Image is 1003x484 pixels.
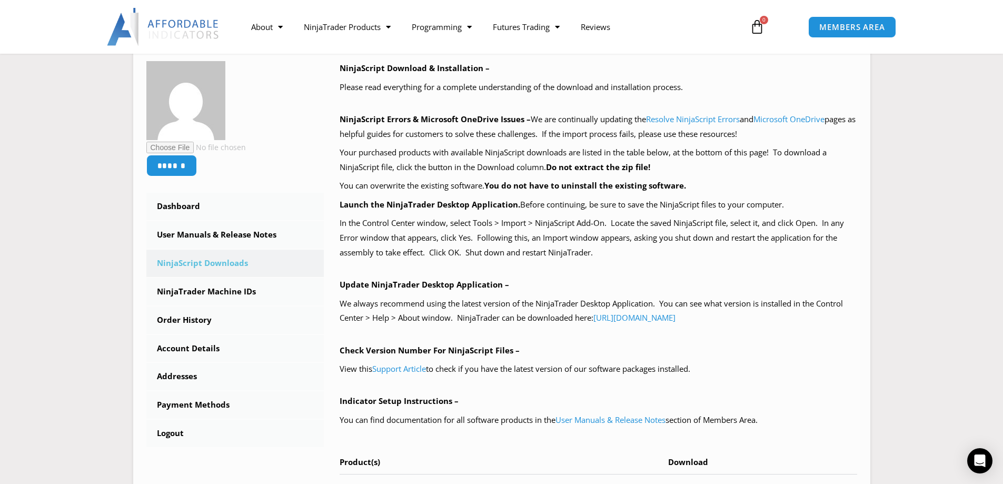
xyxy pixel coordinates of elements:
[146,363,324,390] a: Addresses
[340,80,857,95] p: Please read everything for a complete understanding of the download and installation process.
[340,199,520,210] b: Launch the NinjaTrader Desktop Application.
[646,114,740,124] a: Resolve NinjaScript Errors
[241,15,738,39] nav: Menu
[819,23,885,31] span: MEMBERS AREA
[734,12,780,42] a: 0
[146,391,324,419] a: Payment Methods
[340,396,459,406] b: Indicator Setup Instructions –
[146,250,324,277] a: NinjaScript Downloads
[340,114,531,124] b: NinjaScript Errors & Microsoft OneDrive Issues –
[340,197,857,212] p: Before continuing, be sure to save the NinjaScript files to your computer.
[146,193,324,220] a: Dashboard
[146,193,324,447] nav: Account pages
[146,307,324,334] a: Order History
[146,61,225,140] img: 03d23648da3b8d3cc66a7e8c2b0cba8eba3033f61c698b12f1be6a68d3e360fd
[146,221,324,249] a: User Manuals & Release Notes
[146,278,324,305] a: NinjaTrader Machine IDs
[340,297,857,326] p: We always recommend using the latest version of the NinjaTrader Desktop Application. You can see ...
[753,114,825,124] a: Microsoft OneDrive
[340,413,857,428] p: You can find documentation for all software products in the section of Members Area.
[146,420,324,447] a: Logout
[340,179,857,193] p: You can overwrite the existing software.
[482,15,570,39] a: Futures Trading
[593,312,676,323] a: [URL][DOMAIN_NAME]
[372,363,426,374] a: Support Article
[401,15,482,39] a: Programming
[967,448,992,473] div: Open Intercom Messenger
[808,16,896,38] a: MEMBERS AREA
[293,15,401,39] a: NinjaTrader Products
[340,63,490,73] b: NinjaScript Download & Installation –
[570,15,621,39] a: Reviews
[340,216,857,260] p: In the Control Center window, select Tools > Import > NinjaScript Add-On. Locate the saved NinjaS...
[340,279,509,290] b: Update NinjaTrader Desktop Application –
[340,457,380,467] span: Product(s)
[340,362,857,377] p: View this to check if you have the latest version of our software packages installed.
[146,335,324,362] a: Account Details
[555,414,666,425] a: User Manuals & Release Notes
[340,345,520,355] b: Check Version Number For NinjaScript Files –
[340,112,857,142] p: We are continually updating the and pages as helpful guides for customers to solve these challeng...
[484,180,686,191] b: You do not have to uninstall the existing software.
[760,16,768,24] span: 0
[340,145,857,175] p: Your purchased products with available NinjaScript downloads are listed in the table below, at th...
[546,162,650,172] b: Do not extract the zip file!
[241,15,293,39] a: About
[668,457,708,467] span: Download
[107,8,220,46] img: LogoAI | Affordable Indicators – NinjaTrader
